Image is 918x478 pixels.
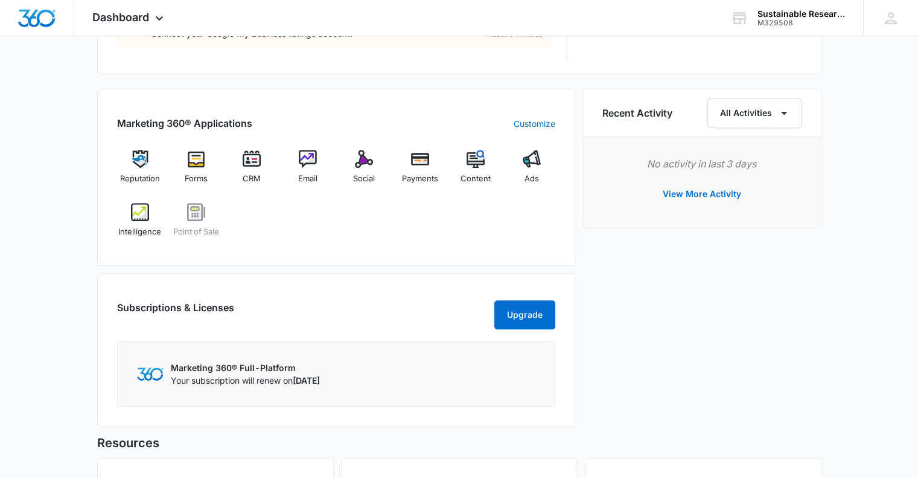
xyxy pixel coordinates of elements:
a: Content [453,150,499,193]
img: Marketing 360 Logo [137,367,164,380]
button: View More Activity [651,179,753,208]
span: [DATE] [293,375,320,386]
span: CRM [243,173,261,185]
h2: Marketing 360® Applications [117,116,252,131]
a: Ads [509,150,555,193]
a: CRM [229,150,275,193]
a: Forms [173,150,219,193]
p: Marketing 360® Full-Platform [171,361,320,374]
span: Dashboard [92,11,149,24]
p: No activity in last 3 days [602,157,802,171]
h5: Resources [97,434,821,452]
h6: Recent Activity [602,106,672,120]
span: Content [461,173,491,185]
span: Ads [524,173,539,185]
span: Payments [402,173,438,185]
a: Email [285,150,331,193]
a: Customize [514,117,555,130]
h2: Subscriptions & Licenses [117,300,234,325]
a: Payments [397,150,443,193]
span: Email [298,173,317,185]
span: Intelligence [118,226,161,238]
a: Reputation [117,150,164,193]
a: Intelligence [117,203,164,247]
div: account name [757,9,846,19]
a: Point of Sale [173,203,219,247]
span: Reputation [120,173,160,185]
p: Your subscription will renew on [171,374,320,387]
div: account id [757,19,846,27]
a: Social [341,150,387,193]
span: Forms [185,173,208,185]
button: Upgrade [494,300,555,329]
button: All Activities [707,98,802,128]
span: Point of Sale [173,226,219,238]
span: Social [353,173,375,185]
